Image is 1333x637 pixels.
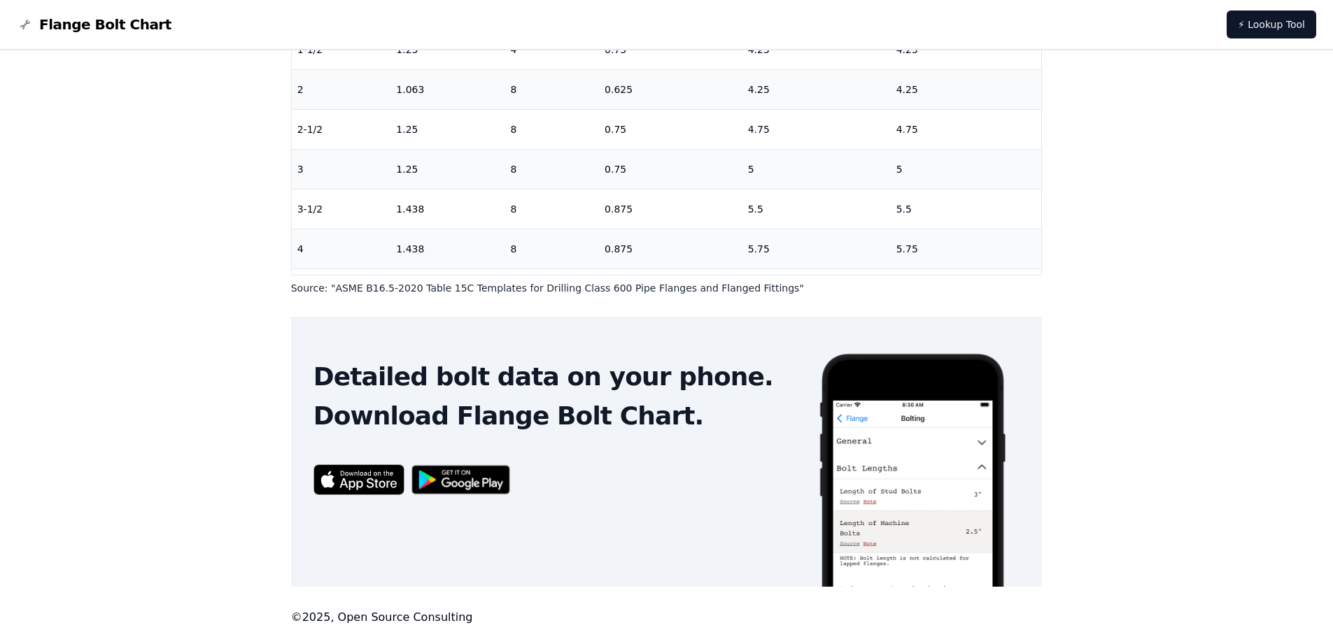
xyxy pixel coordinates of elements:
td: 1.25 [390,149,505,189]
td: 0.625 [599,69,742,109]
td: 5.5 [891,189,1042,229]
span: Flange Bolt Chart [39,15,171,34]
td: 1.438 [390,229,505,269]
td: 5.5 [742,189,891,229]
img: Get it on Google Play [404,458,518,502]
td: 8 [505,269,599,308]
td: 0.75 [599,149,742,189]
td: 8 [505,229,599,269]
td: 4.25 [891,69,1042,109]
h2: Download Flange Bolt Chart. [313,402,796,430]
h2: Detailed bolt data on your phone. [313,363,796,391]
td: 6.5 [742,269,891,308]
td: 6.5 [891,269,1042,308]
p: Source: " ASME B16.5-2020 Table 15C Templates for Drilling Class 600 Pipe Flanges and Flanged Fit... [291,281,1043,295]
a: Flange Bolt Chart LogoFlange Bolt Chart [17,15,171,34]
td: 8 [505,69,599,109]
td: 1.625 [390,269,505,308]
td: 4.75 [742,109,891,149]
img: Flange Bolt Chart Logo [17,16,34,33]
td: 3 [292,149,391,189]
td: 4.25 [742,69,891,109]
td: 1.25 [390,109,505,149]
td: 4 [292,229,391,269]
td: 8 [505,149,599,189]
td: 1.438 [390,189,505,229]
td: 5 [292,269,391,308]
td: 1 [599,269,742,308]
td: 1.063 [390,69,505,109]
td: 3-1/2 [292,189,391,229]
a: ⚡ Lookup Tool [1227,10,1316,38]
td: 0.875 [599,189,742,229]
td: 8 [505,189,599,229]
td: 0.75 [599,109,742,149]
td: 5.75 [742,229,891,269]
td: 5.75 [891,229,1042,269]
td: 2-1/2 [292,109,391,149]
footer: © 2025 , Open Source Consulting [291,609,1043,626]
td: 0.875 [599,229,742,269]
td: 2 [292,69,391,109]
td: 5 [742,149,891,189]
img: App Store badge for the Flange Bolt Chart app [313,464,404,494]
td: 4.75 [891,109,1042,149]
td: 8 [505,109,599,149]
td: 5 [891,149,1042,189]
